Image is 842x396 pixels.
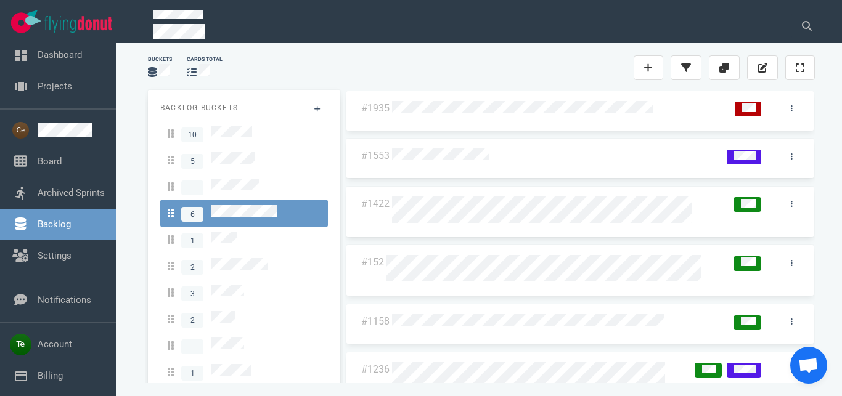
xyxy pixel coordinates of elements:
[160,121,328,147] a: 10
[361,198,390,209] a: #1422
[38,187,105,198] a: Archived Sprints
[160,253,328,280] a: 2
[38,250,72,261] a: Settings
[361,150,390,161] a: #1553
[160,359,328,386] a: 1
[148,55,172,63] div: Buckets
[187,55,223,63] div: cards total
[361,256,384,268] a: #152
[181,260,203,275] span: 2
[160,200,328,227] a: 6
[181,154,203,169] span: 5
[181,313,203,328] span: 2
[38,339,72,350] a: Account
[38,49,82,60] a: Dashboard
[181,366,203,381] span: 1
[38,370,63,381] a: Billing
[181,233,203,248] span: 1
[181,286,203,301] span: 3
[361,315,390,327] a: #1158
[361,363,390,375] a: #1236
[160,306,328,333] a: 2
[790,347,827,384] div: Chat abierto
[38,81,72,92] a: Projects
[38,156,62,167] a: Board
[38,219,71,230] a: Backlog
[160,102,328,113] p: Backlog Buckets
[361,102,390,114] a: #1935
[44,16,112,33] img: Flying Donut text logo
[160,147,328,174] a: 5
[181,207,203,222] span: 6
[181,127,203,142] span: 10
[160,227,328,253] a: 1
[38,294,91,305] a: Notifications
[160,280,328,306] a: 3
